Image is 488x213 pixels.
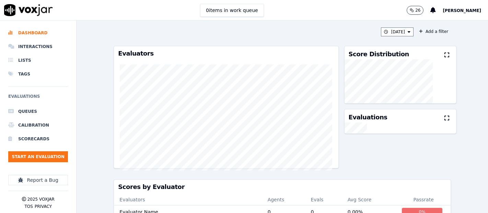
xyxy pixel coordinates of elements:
h3: Evaluations [349,114,387,120]
a: Interactions [8,40,68,54]
p: 2025 Voxjar [27,197,55,202]
a: Tags [8,67,68,81]
h3: Scores by Evaluator [118,184,446,190]
th: Evaluators [114,194,262,205]
th: Avg Score [342,194,396,205]
button: Report a Bug [8,175,68,185]
p: 26 [415,8,420,13]
button: [DATE] [381,27,414,36]
a: Queues [8,105,68,118]
button: Privacy [35,204,52,209]
th: Evals [305,194,342,205]
a: Scorecards [8,132,68,146]
th: Agents [262,194,305,205]
a: Lists [8,54,68,67]
img: voxjar logo [4,4,53,16]
button: TOS [24,204,33,209]
h3: Evaluators [118,50,334,57]
span: [PERSON_NAME] [443,8,481,13]
button: Start an Evaluation [8,151,68,162]
button: Add a filter [416,27,451,36]
a: Dashboard [8,26,68,40]
button: 26 [407,6,423,15]
button: 26 [407,6,430,15]
button: 0items in work queue [200,4,264,17]
th: Passrate [396,194,451,205]
a: Calibration [8,118,68,132]
h3: Score Distribution [349,51,409,57]
button: [PERSON_NAME] [443,6,488,14]
h6: Evaluations [8,92,68,105]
